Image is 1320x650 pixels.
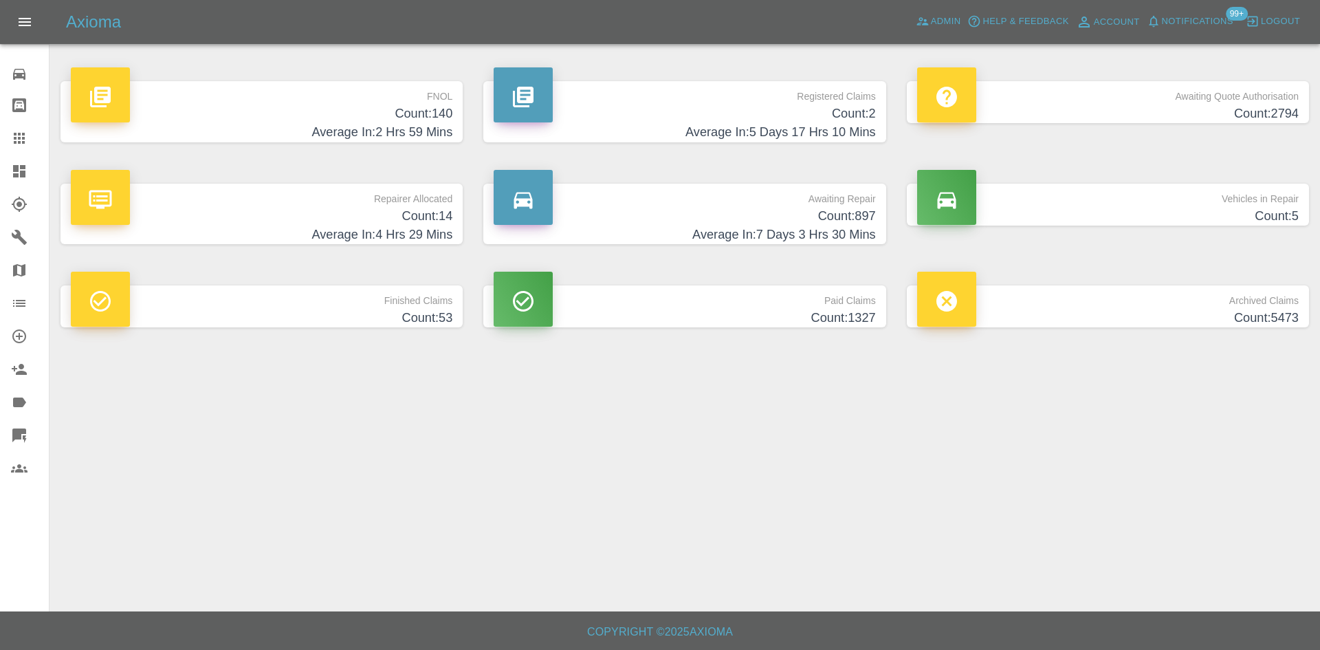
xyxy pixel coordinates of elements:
h4: Average In: 5 Days 17 Hrs 10 Mins [494,123,875,142]
h4: Count: 53 [71,309,452,327]
h4: Count: 5 [917,207,1299,226]
span: Admin [931,14,961,30]
span: 99+ [1226,7,1248,21]
p: Finished Claims [71,285,452,309]
h4: Average In: 4 Hrs 29 Mins [71,226,452,244]
h5: Axioma [66,11,121,33]
p: Awaiting Quote Authorisation [917,81,1299,105]
h4: Average In: 2 Hrs 59 Mins [71,123,452,142]
h4: Count: 2 [494,105,875,123]
h4: Count: 14 [71,207,452,226]
h4: Count: 1327 [494,309,875,327]
a: Awaiting RepairCount:897Average In:7 Days 3 Hrs 30 Mins [483,184,885,245]
button: Logout [1242,11,1303,32]
span: Logout [1261,14,1300,30]
p: Registered Claims [494,81,875,105]
h6: Copyright © 2025 Axioma [11,622,1309,642]
a: FNOLCount:140Average In:2 Hrs 59 Mins [60,81,463,142]
p: Vehicles in Repair [917,184,1299,207]
button: Notifications [1143,11,1237,32]
span: Notifications [1162,14,1233,30]
a: Repairer AllocatedCount:14Average In:4 Hrs 29 Mins [60,184,463,245]
p: Repairer Allocated [71,184,452,207]
a: Registered ClaimsCount:2Average In:5 Days 17 Hrs 10 Mins [483,81,885,142]
span: Help & Feedback [982,14,1068,30]
a: Awaiting Quote AuthorisationCount:2794 [907,81,1309,123]
p: Awaiting Repair [494,184,875,207]
a: Admin [912,11,965,32]
button: Open drawer [8,6,41,39]
a: Archived ClaimsCount:5473 [907,285,1309,327]
p: Paid Claims [494,285,875,309]
h4: Count: 2794 [917,105,1299,123]
a: Paid ClaimsCount:1327 [483,285,885,327]
span: Account [1094,14,1140,30]
a: Vehicles in RepairCount:5 [907,184,1309,226]
h4: Count: 897 [494,207,875,226]
a: Finished ClaimsCount:53 [60,285,463,327]
h4: Count: 140 [71,105,452,123]
a: Account [1072,11,1143,33]
h4: Count: 5473 [917,309,1299,327]
button: Help & Feedback [964,11,1072,32]
h4: Average In: 7 Days 3 Hrs 30 Mins [494,226,875,244]
p: FNOL [71,81,452,105]
p: Archived Claims [917,285,1299,309]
